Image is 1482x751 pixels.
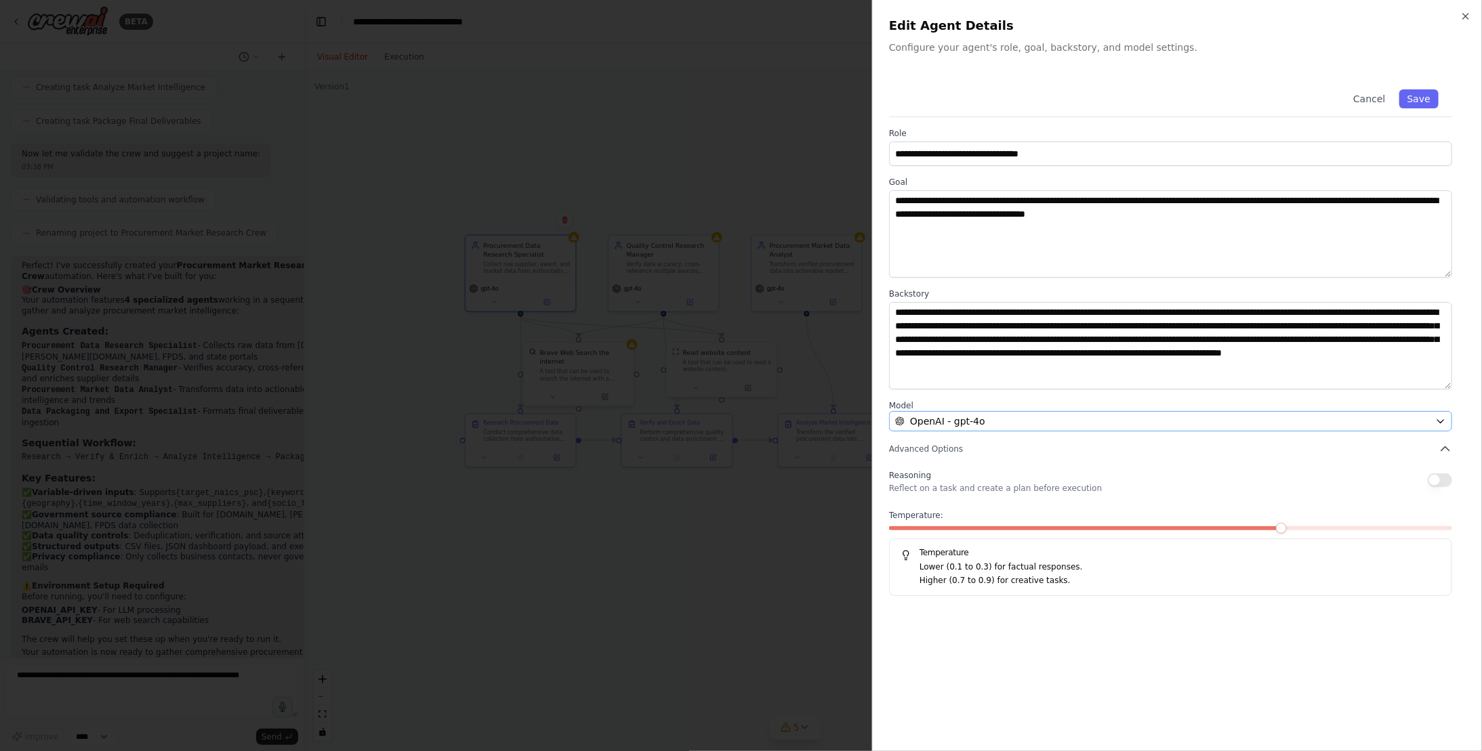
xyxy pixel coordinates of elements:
[889,471,931,480] span: Reasoning
[889,288,1452,299] label: Backstory
[889,177,1452,188] label: Goal
[889,400,1452,411] label: Model
[889,510,943,521] span: Temperature:
[1345,89,1393,108] button: Cancel
[910,414,985,428] span: OpenAI - gpt-4o
[901,547,1441,558] h5: Temperature
[920,561,1441,574] p: Lower (0.1 to 0.3) for factual responses.
[889,411,1452,431] button: OpenAI - gpt-4o
[920,574,1441,588] p: Higher (0.7 to 0.9) for creative tasks.
[889,41,1466,54] p: Configure your agent's role, goal, backstory, and model settings.
[889,128,1452,139] label: Role
[889,444,963,454] span: Advanced Options
[1399,89,1439,108] button: Save
[889,483,1102,494] p: Reflect on a task and create a plan before execution
[889,16,1466,35] h2: Edit Agent Details
[889,442,1452,456] button: Advanced Options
